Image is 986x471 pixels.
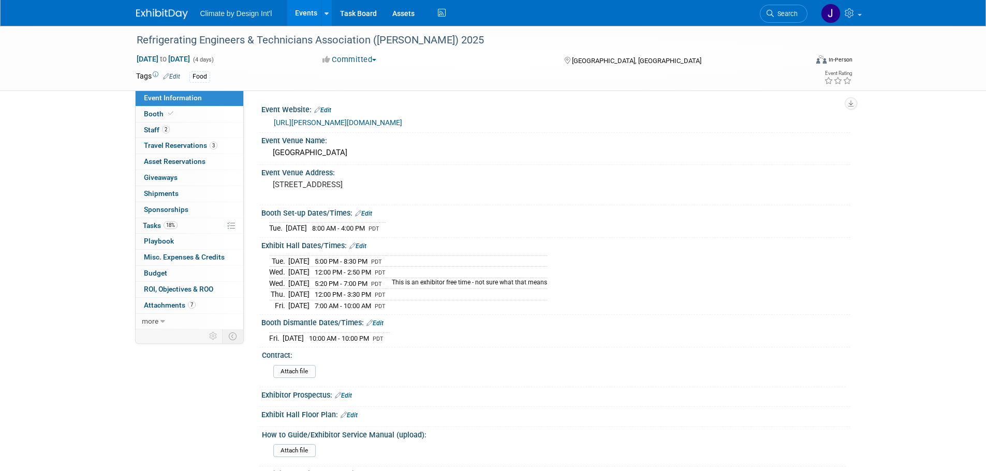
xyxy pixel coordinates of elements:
span: PDT [375,303,386,310]
span: (4 days) [192,56,214,63]
div: Exhibit Hall Floor Plan: [261,407,850,420]
span: 8:00 AM - 4:00 PM [312,224,365,232]
span: Booth [144,110,175,118]
td: Toggle Event Tabs [222,329,243,343]
a: Budget [136,266,243,281]
a: Edit [341,412,358,419]
a: Asset Reservations [136,154,243,170]
a: Playbook [136,234,243,249]
div: [GEOGRAPHIC_DATA] [269,145,843,161]
td: Tue. [269,255,288,267]
td: Tue. [269,223,286,234]
td: Wed. [269,278,288,289]
span: Staff [144,126,170,134]
span: Sponsorships [144,205,188,214]
span: Shipments [144,189,179,197]
a: Staff2 [136,123,243,138]
td: [DATE] [286,223,307,234]
span: to [158,55,168,63]
div: Event Venue Name: [261,133,850,146]
td: [DATE] [283,332,304,343]
span: ROI, Objectives & ROO [144,285,213,293]
span: Tasks [143,221,178,230]
a: Edit [349,242,366,250]
span: 10:00 AM - 10:00 PM [309,335,369,342]
a: Sponsorships [136,202,243,218]
span: 3 [210,142,217,149]
div: Contract: [262,347,846,360]
td: [DATE] [288,278,310,289]
span: Playbook [144,237,174,245]
td: Tags [136,71,180,83]
a: [URL][PERSON_NAME][DOMAIN_NAME] [274,118,402,127]
span: 2 [162,126,170,133]
div: Event Rating [824,71,852,76]
span: PDT [375,292,386,298]
span: 12:00 PM - 2:50 PM [315,268,371,276]
a: Edit [163,73,180,80]
span: Travel Reservations [144,141,217,149]
span: more [142,317,158,325]
img: JoAnna Quade [821,4,841,23]
div: In-Person [828,56,852,64]
img: Format-Inperson.png [816,55,827,64]
span: Event Information [144,94,202,102]
a: more [136,314,243,329]
span: Attachments [144,301,196,309]
td: Wed. [269,267,288,278]
div: Exhibitor Prospectus: [261,387,850,401]
a: Edit [335,392,352,399]
span: Climate by Design Int'l [200,9,272,18]
span: [DATE] [DATE] [136,54,190,64]
div: Event Website: [261,102,850,115]
span: 7 [188,301,196,309]
div: Exhibit Hall Dates/Times: [261,238,850,251]
span: 5:20 PM - 7:00 PM [315,280,367,287]
div: How to Guide/Exhibitor Service Manual (upload): [262,427,846,440]
td: Personalize Event Tab Strip [204,329,223,343]
div: Booth Set-up Dates/Times: [261,205,850,219]
a: Edit [355,210,372,217]
span: [GEOGRAPHIC_DATA], [GEOGRAPHIC_DATA] [572,57,701,65]
div: Refrigerating Engineers & Technicians Association ([PERSON_NAME]) 2025 [133,31,792,50]
td: Fri. [269,300,288,311]
a: Tasks18% [136,218,243,234]
td: [DATE] [288,300,310,311]
span: Search [774,10,798,18]
span: PDT [371,281,382,287]
a: Giveaways [136,170,243,186]
span: PDT [369,225,379,232]
a: Search [760,5,807,23]
img: ExhibitDay [136,9,188,19]
a: Booth [136,107,243,122]
div: Food [189,71,210,82]
td: Fri. [269,332,283,343]
a: Event Information [136,90,243,106]
a: ROI, Objectives & ROO [136,282,243,297]
span: Budget [144,269,167,277]
div: Booth Dismantle Dates/Times: [261,315,850,328]
span: PDT [371,259,382,265]
td: [DATE] [288,289,310,300]
td: Thu. [269,289,288,300]
td: [DATE] [288,267,310,278]
span: 7:00 AM - 10:00 AM [315,302,371,310]
span: Giveaways [144,173,178,181]
td: [DATE] [288,255,310,267]
span: 12:00 PM - 3:30 PM [315,291,371,298]
a: Attachments7 [136,298,243,313]
pre: [STREET_ADDRESS] [273,180,495,189]
a: Edit [314,107,331,114]
button: Committed [319,54,380,65]
span: PDT [373,336,384,342]
span: 18% [164,221,178,229]
i: Booth reservation complete [168,111,173,116]
span: 5:00 PM - 8:30 PM [315,257,367,265]
td: This is an exhibitor free time - not sure what that means [386,278,547,289]
a: Travel Reservations3 [136,138,243,154]
span: Misc. Expenses & Credits [144,253,225,261]
span: Asset Reservations [144,157,205,165]
a: Misc. Expenses & Credits [136,250,243,265]
div: Event Format [746,54,853,69]
div: Event Venue Address: [261,165,850,178]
